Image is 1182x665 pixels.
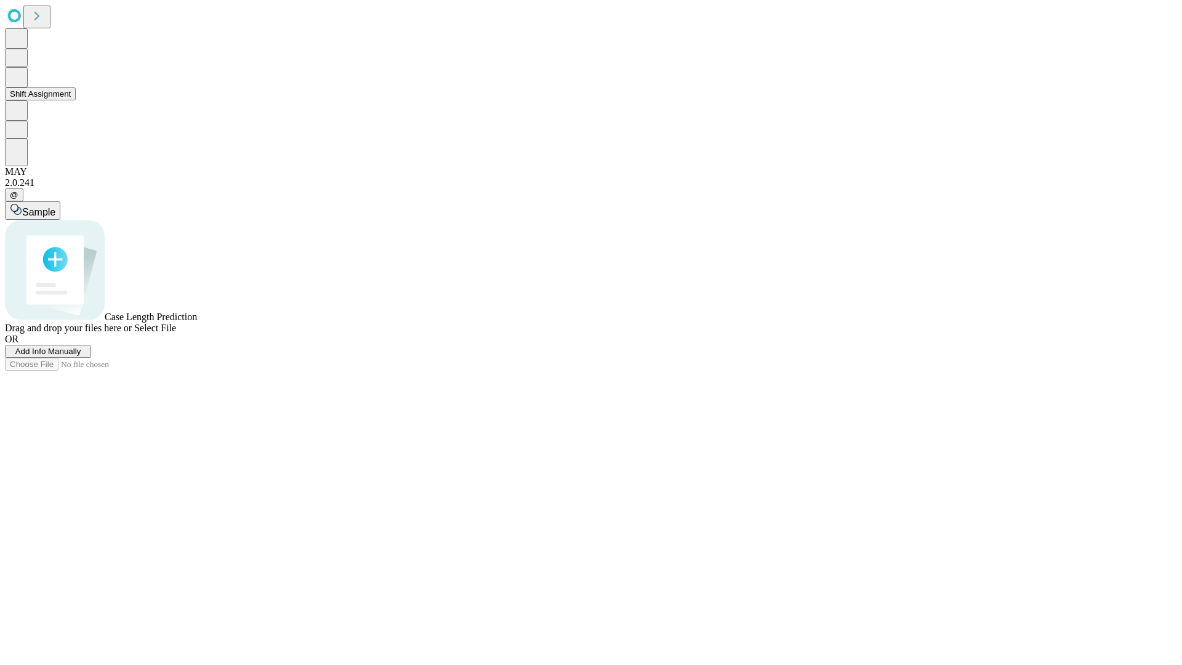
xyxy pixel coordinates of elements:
[5,334,18,344] span: OR
[5,345,91,358] button: Add Info Manually
[5,177,1177,188] div: 2.0.241
[15,347,81,356] span: Add Info Manually
[22,207,55,217] span: Sample
[5,188,23,201] button: @
[5,87,76,100] button: Shift Assignment
[5,201,60,220] button: Sample
[105,312,197,322] span: Case Length Prediction
[5,166,1177,177] div: MAY
[10,190,18,199] span: @
[5,323,132,333] span: Drag and drop your files here or
[134,323,176,333] span: Select File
